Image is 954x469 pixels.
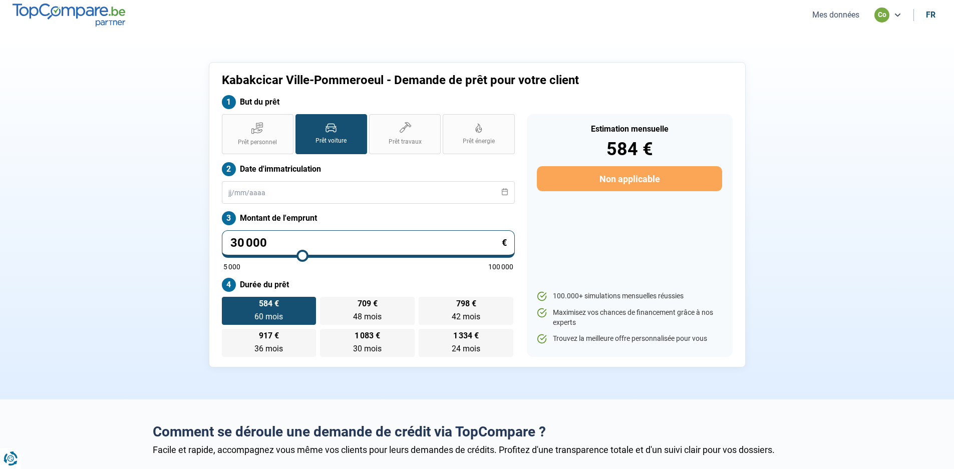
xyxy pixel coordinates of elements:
[452,344,480,353] span: 24 mois
[456,300,476,308] span: 798 €
[537,334,722,344] li: Trouvez la meilleure offre personnalisée pour vous
[259,332,279,340] span: 917 €
[238,138,277,147] span: Prêt personnel
[355,332,380,340] span: 1 083 €
[153,444,802,455] div: Facile et rapide, accompagnez vous même vos clients pour leurs demandes de crédits. Profitez d'un...
[222,211,515,225] label: Montant de l'emprunt
[809,10,862,20] button: Mes données
[452,312,480,321] span: 42 mois
[488,263,513,270] span: 100 000
[389,138,422,146] span: Prêt travaux
[537,125,722,133] div: Estimation mensuelle
[537,166,722,191] button: Non applicable
[222,95,515,109] label: But du prêt
[926,10,935,20] div: fr
[223,263,240,270] span: 5 000
[254,312,283,321] span: 60 mois
[353,312,382,321] span: 48 mois
[222,181,515,204] input: jj/mm/aaaa
[13,4,125,26] img: TopCompare.be
[153,423,802,440] h2: Comment se déroule une demande de crédit via TopCompare ?
[453,332,479,340] span: 1 334 €
[222,73,602,88] h1: Kabakcicar Ville-Pommeroeul - Demande de prêt pour votre client
[463,137,495,146] span: Prêt énergie
[315,137,347,145] span: Prêt voiture
[358,300,378,308] span: 709 €
[353,344,382,353] span: 30 mois
[259,300,279,308] span: 584 €
[537,140,722,158] div: 584 €
[874,8,889,23] div: co
[502,238,507,247] span: €
[222,162,515,176] label: Date d'immatriculation
[222,278,515,292] label: Durée du prêt
[254,344,283,353] span: 36 mois
[537,291,722,301] li: 100.000+ simulations mensuelles réussies
[537,308,722,327] li: Maximisez vos chances de financement grâce à nos experts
